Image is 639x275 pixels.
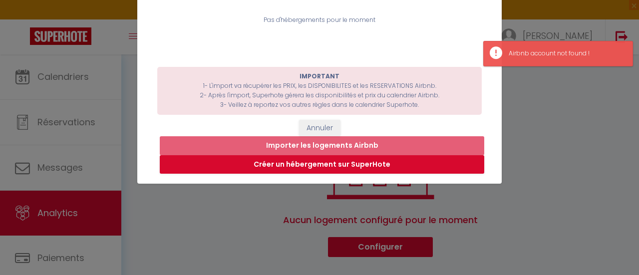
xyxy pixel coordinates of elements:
button: Créer un hébergement sur SuperHote [160,155,484,174]
button: Importer les logements Airbnb [160,136,484,155]
div: Airbnb account not found ! [509,49,623,58]
div: Pas d'hébergements pour le moment [157,15,482,25]
b: IMPORTANT [300,72,339,80]
p: 1- L'import va récupérer les PRIX, les DISPONIBILITES et les RESERVATIONS Airbnb. 2- Après l'impo... [162,72,477,109]
button: Annuler [299,120,340,137]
